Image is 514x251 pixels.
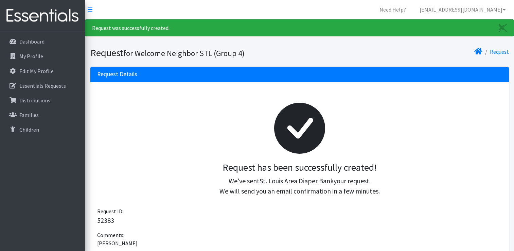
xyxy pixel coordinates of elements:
[414,3,511,16] a: [EMAIL_ADDRESS][DOMAIN_NAME]
[97,208,123,215] span: Request ID:
[3,35,82,48] a: Dashboard
[19,38,45,45] p: Dashboard
[3,49,82,63] a: My Profile
[19,82,66,89] p: Essentials Requests
[123,48,245,58] small: for Welcome Neighbor STL (Group 4)
[19,68,54,74] p: Edit My Profile
[3,64,82,78] a: Edit My Profile
[19,97,50,104] p: Distributions
[97,239,502,247] p: [PERSON_NAME]
[3,108,82,122] a: Families
[492,20,514,36] a: Close
[85,19,514,36] div: Request was successfully created.
[19,126,39,133] p: Children
[374,3,411,16] a: Need Help?
[90,47,297,59] h1: Request
[19,112,39,118] p: Families
[19,53,43,60] p: My Profile
[3,79,82,93] a: Essentials Requests
[103,162,497,173] h3: Request has been successfully created!
[490,48,509,55] a: Request
[97,215,502,225] p: 52383
[103,176,497,196] p: We've sent your request. We will send you an email confirmation in a few minutes.
[260,177,334,185] span: St. Louis Area Diaper Bank
[3,4,82,27] img: HumanEssentials
[3,94,82,107] a: Distributions
[97,71,137,78] h3: Request Details
[97,232,124,238] span: Comments:
[3,123,82,136] a: Children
